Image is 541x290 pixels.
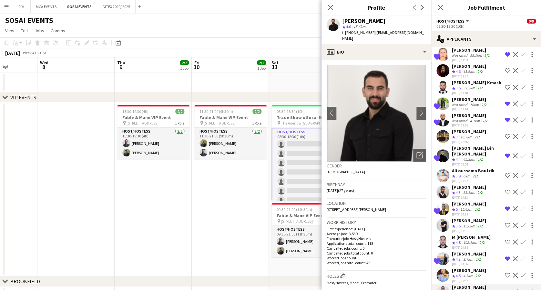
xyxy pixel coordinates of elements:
div: [PERSON_NAME] [452,47,491,53]
div: [PERSON_NAME] Kmash [452,80,501,85]
span: 3.5 [456,224,461,228]
button: GITEX 2020/ 2025 [97,0,136,13]
h1: SOSAI EVENTS [5,15,53,25]
div: [PERSON_NAME] [452,251,486,257]
div: 4.3km [462,273,475,279]
div: 8.7km [462,257,475,262]
span: 2/2 [257,60,266,65]
div: [DATE] 14:47 [452,279,486,283]
div: [PERSON_NAME] [342,18,385,24]
span: [STREET_ADDRESS] [281,219,313,224]
app-skills-label: 2/2 [473,174,478,178]
span: Thu [117,60,125,65]
div: 15.1km [469,53,483,58]
app-skills-label: 2/2 [478,157,483,162]
p: First experience: [DATE] [327,226,426,231]
span: t. [PHONE_NUMBER] [342,30,376,35]
span: Jobs [35,28,44,34]
app-skills-label: 2/2 [482,102,487,107]
app-job-card: 15:30-19:30 (4h)2/2Fable & Mane VIP Event [STREET_ADDRESS]1 RoleHost/Hostess2/215:30-19:30 (4h)[P... [117,105,189,159]
span: Comms [51,28,65,34]
span: 15:30-19:30 (4h) [122,109,148,114]
app-card-role: Host/Hostess2/211:30-21:00 (9h30m)[PERSON_NAME][PERSON_NAME] [194,128,267,159]
span: 3 [456,135,458,139]
div: 16km [469,102,480,107]
app-skills-label: 2/2 [478,85,483,90]
p: Cancelled jobs total count: 0 [327,251,426,255]
div: [DATE] 14:33 [452,195,486,200]
span: [DEMOGRAPHIC_DATA] [327,169,365,174]
div: Not rated [452,118,469,123]
div: 15.6km [459,207,474,212]
span: 5 [456,207,458,212]
h3: Gender [327,163,426,169]
div: 6km [462,174,472,179]
span: [STREET_ADDRESS] [127,121,158,125]
h3: Work history [327,219,426,225]
span: 11:30-21:00 (9h30m) [199,109,233,114]
span: [STREET_ADDRESS][PERSON_NAME] [327,207,386,212]
span: Host/Hostess, Model, Promoter [327,280,376,285]
a: View [3,26,17,35]
h3: Roles [327,272,426,279]
div: [PERSON_NAME] [452,218,486,224]
app-skills-label: 2/2 [478,69,483,74]
span: Host/Hostess [436,19,464,24]
span: 4.6 [346,24,351,29]
div: 15.6km [462,224,476,229]
div: [DATE] 12:55 [452,123,489,127]
app-card-role: Host/Hostess2/209:30-21:00 (11h30m)[PERSON_NAME][PERSON_NAME] [271,226,344,257]
div: [DATE] 14:36 [452,262,486,266]
div: 4.1km [469,118,481,123]
span: Wed [40,60,48,65]
app-job-card: 09:30-21:00 (11h30m)2/2Fable & Mane VIP Event [STREET_ADDRESS]1 RoleHost/Hostess2/209:30-21:00 (1... [271,203,344,257]
app-skills-label: 2/2 [478,224,483,228]
div: [DATE] 13:04 [452,162,502,166]
span: 4.4 [456,157,461,162]
app-job-card: 08:30-18:30 (10h)0/9Trade Show x Sosai Events The Agenda [GEOGRAPHIC_DATA]2 RolesHost/Hostess28A0... [271,105,344,201]
app-skills-label: 2/2 [475,207,480,212]
span: 3.5 [456,85,461,90]
div: 1 Job [257,66,266,71]
app-job-card: 11:30-21:00 (9h30m)2/2Fable & Mane VIP Event [STREET_ADDRESS]1 RoleHost/Hostess2/211:30-21:00 (9h... [194,105,267,159]
span: 2/2 [175,109,184,114]
a: Comms [48,26,68,35]
h3: Profile [322,3,431,12]
div: [PERSON_NAME] [452,201,486,207]
h3: Trade Show x Sosai Events [271,115,344,120]
p: Worked jobs count: 11 [327,255,426,260]
p: Worked jobs total count: 46 [327,260,426,265]
span: The Agenda [GEOGRAPHIC_DATA] [281,121,328,125]
div: Not rated [452,102,469,107]
h3: Location [327,200,426,206]
app-skills-label: 2/2 [475,135,480,139]
span: Week 41 [21,50,37,55]
div: [DATE] 14:07 [452,179,495,183]
h3: Fable & Mane VIP Event [271,213,344,218]
app-skills-label: 2/2 [480,240,485,245]
span: 4.6 [456,69,461,74]
div: [PERSON_NAME] [452,184,486,190]
div: 33.1km [462,190,476,195]
button: Host/Hostess [436,19,470,24]
div: Ali oussama Boutrik [452,168,495,174]
button: SOSAI EVENTS [62,0,97,13]
span: 10 [193,63,199,71]
p: Average jobs: 3.539 [327,231,426,236]
span: 09:30-21:00 (11h30m) [277,207,312,212]
app-card-role: Host/Hostess2/215:30-19:30 (4h)[PERSON_NAME][PERSON_NAME] [117,128,189,159]
div: M [PERSON_NAME] [452,234,491,240]
span: 3.9 [456,174,461,178]
div: Bio [322,44,431,60]
div: Applicants [431,31,541,47]
div: [DATE] 12:56 [452,140,486,144]
div: [DATE] 14:35 [452,229,486,233]
span: Sat [271,60,279,65]
div: [PERSON_NAME] Bin [PERSON_NAME] [452,145,502,157]
button: PIXL [13,0,31,13]
span: 11 [270,63,279,71]
div: Not rated [452,53,469,58]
